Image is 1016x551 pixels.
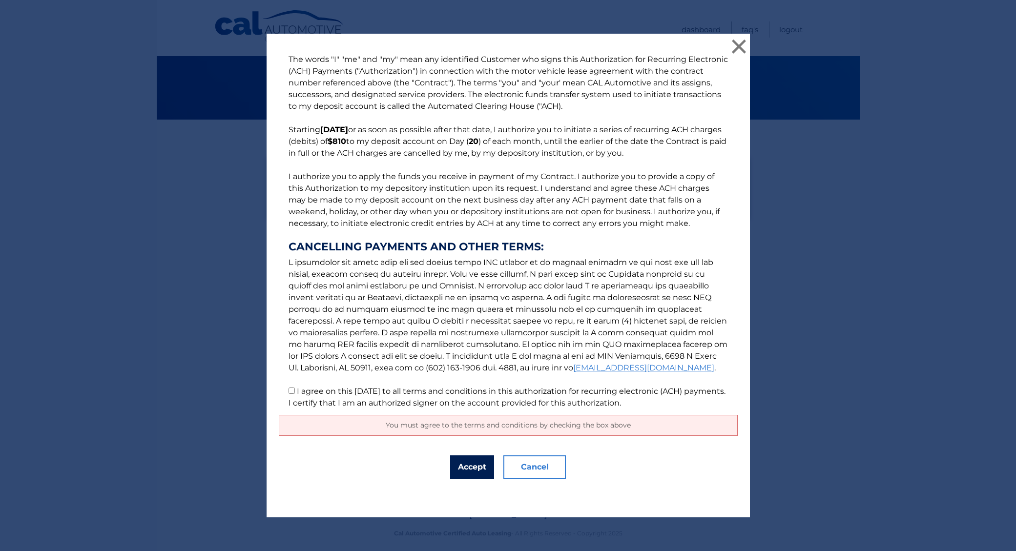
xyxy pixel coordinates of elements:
[573,363,714,372] a: [EMAIL_ADDRESS][DOMAIN_NAME]
[279,54,738,409] p: The words "I" "me" and "my" mean any identified Customer who signs this Authorization for Recurri...
[320,125,348,134] b: [DATE]
[386,421,631,429] span: You must agree to the terms and conditions by checking the box above
[503,455,566,479] button: Cancel
[289,241,728,253] strong: CANCELLING PAYMENTS AND OTHER TERMS:
[450,455,494,479] button: Accept
[289,387,726,408] label: I agree on this [DATE] to all terms and conditions in this authorization for recurring electronic...
[729,37,749,56] button: ×
[328,137,346,146] b: $810
[469,137,478,146] b: 20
